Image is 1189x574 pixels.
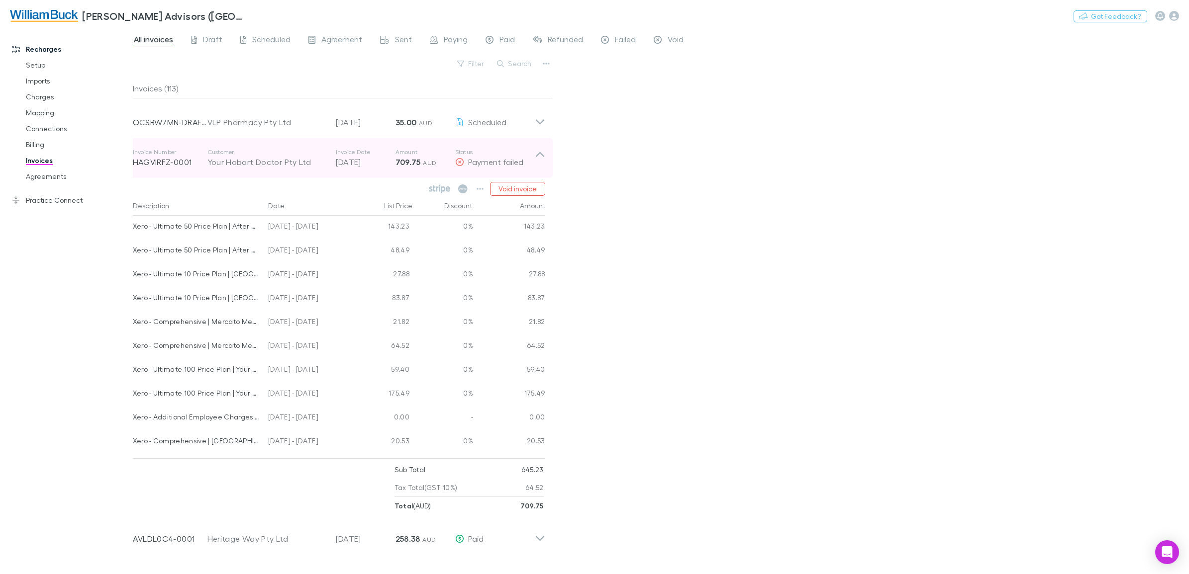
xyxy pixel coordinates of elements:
div: 175.49 [354,383,413,407]
button: Void invoice [490,182,545,196]
p: [DATE] [336,533,396,545]
strong: 709.75 [520,501,544,510]
strong: 709.75 [396,157,421,167]
p: Customer [207,148,326,156]
span: Failed [615,34,636,47]
div: 59.40 [473,359,545,383]
span: Void [668,34,684,47]
div: [DATE] - [DATE] [264,216,354,240]
div: [DATE] - [DATE] [264,383,354,407]
a: Billing [16,137,140,153]
div: 0% [413,359,473,383]
div: Xero - Ultimate 100 Price Plan | Your Hobart Doctor Pty Ltd [133,383,261,404]
div: 0% [413,263,473,287]
div: [DATE] - [DATE] [264,407,354,430]
p: HAGVIRFZ-0001 [133,156,207,168]
div: 0% [413,287,473,311]
span: Agreement [321,34,362,47]
div: 64.52 [473,335,545,359]
p: Invoice Date [336,148,396,156]
div: 27.88 [473,263,545,287]
strong: Total [395,501,413,510]
div: Xero - Comprehensive | Mercato Medical [PERSON_NAME][GEOGRAPHIC_DATA] [133,311,261,332]
a: Invoices [16,153,140,168]
div: 64.52 [354,335,413,359]
div: 83.87 [354,287,413,311]
a: Agreements [16,168,140,184]
span: Scheduled [468,117,506,127]
div: [DATE] - [DATE] [264,430,354,454]
div: 21.82 [473,311,545,335]
a: Mapping [16,105,140,121]
div: 83.87 [473,287,545,311]
p: [DATE] [336,156,396,168]
div: Xero - Additional Employee Charges over 100 | Your Hobart Doctor Pty Ltd [133,407,261,427]
div: Xero - Ultimate 50 Price Plan | After Hours Doctor [PERSON_NAME] [133,216,261,237]
div: 20.53 [473,430,545,454]
button: Got Feedback? [1074,10,1147,22]
div: OCSRW7MN-DRAFTVLP Pharmacy Pty Ltd[DATE]35.00 AUDScheduled [125,98,553,138]
p: Invoice Number [133,148,207,156]
p: Amount [396,148,455,156]
span: Payment failed [468,157,523,166]
div: [DATE] - [DATE] [264,359,354,383]
div: AVLDL0C4-0001Heritage Way Pty Ltd[DATE]258.38 AUDPaid [125,515,553,555]
div: Xero - Comprehensive | Mercato Medical [PERSON_NAME][GEOGRAPHIC_DATA] [133,335,261,356]
a: Charges [16,89,140,105]
div: 21.82 [354,311,413,335]
a: Imports [16,73,140,89]
p: Tax Total (GST 10%) [395,479,458,496]
div: Your Hobart Doctor Pty Ltd [207,156,326,168]
div: [DATE] - [DATE] [264,263,354,287]
span: Sent [395,34,412,47]
div: Xero - Ultimate 10 Price Plan | [GEOGRAPHIC_DATA] [133,263,261,284]
p: OCSRW7MN-DRAFT [133,116,207,128]
p: [DATE] [336,116,396,128]
div: Open Intercom Messenger [1155,540,1179,564]
a: Connections [16,121,140,137]
a: Recharges [2,41,140,57]
strong: 35.00 [396,117,417,127]
div: Xero - Ultimate 100 Price Plan | Your Hobart Doctor Pty Ltd [133,359,261,380]
div: 0.00 [354,407,413,430]
div: Xero - Ultimate 10 Price Plan | [GEOGRAPHIC_DATA] [133,287,261,308]
span: Paying [444,34,468,47]
a: Practice Connect [2,192,140,208]
div: [DATE] - [DATE] [264,311,354,335]
div: 143.23 [354,216,413,240]
p: Status [455,148,535,156]
div: 27.88 [354,263,413,287]
span: AUD [423,159,436,166]
button: Filter [452,58,490,70]
span: Paid [468,534,484,543]
div: 48.49 [354,240,413,263]
div: - [413,407,473,430]
span: Draft [203,34,222,47]
span: AUD [419,119,432,127]
div: [DATE] - [DATE] [264,240,354,263]
span: All invoices [134,34,173,47]
div: 20.53 [354,430,413,454]
div: 0% [413,430,473,454]
div: 48.49 [473,240,545,263]
button: Search [492,58,537,70]
span: Paid [499,34,515,47]
div: 0% [413,335,473,359]
span: Refunded [548,34,583,47]
div: Heritage Way Pty Ltd [207,533,326,545]
div: 0% [413,383,473,407]
span: AUD [422,536,436,543]
div: 175.49 [473,383,545,407]
div: 0.00 [473,407,545,430]
div: Invoice NumberHAGVIRFZ-0001CustomerYour Hobart Doctor Pty LtdInvoice Date[DATE]Amount709.75 AUDSt... [125,138,553,178]
div: VLP Pharmacy Pty Ltd [207,116,326,128]
p: 645.23 [521,461,544,479]
img: William Buck Advisors (WA) Pty Ltd's Logo [10,10,78,22]
div: 59.40 [354,359,413,383]
div: Xero - Comprehensive | [GEOGRAPHIC_DATA] [133,430,261,451]
div: [DATE] - [DATE] [264,335,354,359]
div: 0% [413,311,473,335]
p: AVLDL0C4-0001 [133,533,207,545]
a: Setup [16,57,140,73]
p: Sub Total [395,461,426,479]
